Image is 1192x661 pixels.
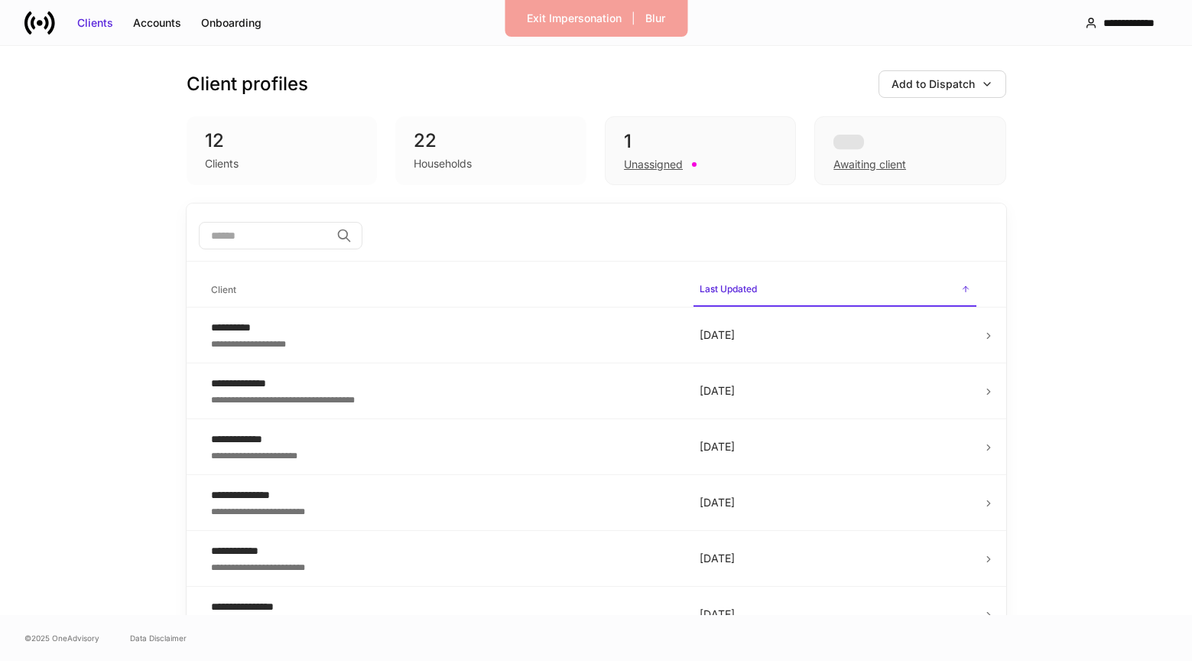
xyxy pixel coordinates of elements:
[700,383,970,399] p: [DATE]
[201,15,261,31] div: Onboarding
[635,6,675,31] button: Blur
[211,282,236,297] h6: Client
[624,157,683,172] div: Unassigned
[205,129,359,153] div: 12
[645,11,665,26] div: Blur
[624,129,777,154] div: 1
[879,70,1006,98] button: Add to Dispatch
[605,116,796,185] div: 1Unassigned
[130,632,187,644] a: Data Disclaimer
[700,439,970,454] p: [DATE]
[187,72,308,96] h3: Client profiles
[700,495,970,510] p: [DATE]
[24,632,99,644] span: © 2025 OneAdvisory
[67,11,123,35] button: Clients
[527,11,622,26] div: Exit Impersonation
[133,15,181,31] div: Accounts
[892,77,975,92] div: Add to Dispatch
[414,156,472,171] div: Households
[833,157,906,172] div: Awaiting client
[700,327,970,343] p: [DATE]
[414,129,568,153] div: 22
[191,11,271,35] button: Onboarding
[123,11,191,35] button: Accounts
[517,6,632,31] button: Exit Impersonation
[814,116,1005,185] div: Awaiting client
[700,607,970,622] p: [DATE]
[693,274,976,307] span: Last Updated
[77,15,113,31] div: Clients
[205,156,239,171] div: Clients
[205,275,681,306] span: Client
[700,551,970,566] p: [DATE]
[700,282,757,296] h6: Last Updated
